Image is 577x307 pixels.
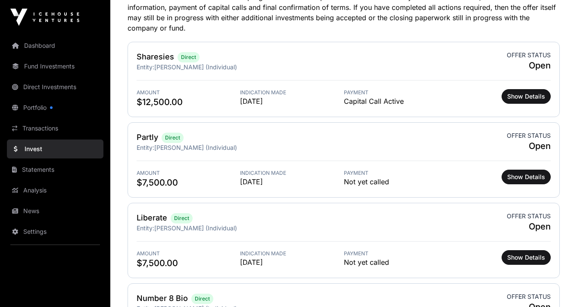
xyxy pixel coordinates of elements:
a: Portfolio [7,98,103,117]
span: [DATE] [240,177,343,187]
a: Number 8 Bio [137,294,188,303]
span: [DATE] [240,96,343,106]
a: Invest [7,140,103,158]
span: Not yet called [344,257,389,267]
a: Analysis [7,181,103,200]
span: Direct [181,54,196,61]
span: Capital Call Active [344,96,404,106]
a: Settings [7,222,103,241]
iframe: Chat Widget [534,266,577,307]
a: News [7,202,103,220]
span: Direct [165,134,180,141]
span: [DATE] [240,257,343,267]
a: Fund Investments [7,57,103,76]
span: Direct [195,295,210,302]
span: Amount [137,89,240,96]
span: Entity: [137,224,154,232]
span: Payment [344,89,447,96]
span: Open [507,140,551,152]
a: Partly [137,133,158,142]
a: Dashboard [7,36,103,55]
span: Payment [344,170,447,177]
button: Show Details [502,170,551,184]
span: [PERSON_NAME] (Individual) [154,224,237,232]
span: Open [507,59,551,71]
span: [PERSON_NAME] (Individual) [154,63,237,71]
span: Offer status [507,131,551,140]
a: Direct Investments [7,78,103,96]
span: Indication Made [240,250,343,257]
span: Indication Made [240,170,343,177]
img: Icehouse Ventures Logo [10,9,79,26]
a: Transactions [7,119,103,138]
span: Offer status [507,292,551,301]
span: Amount [137,250,240,257]
span: Entity: [137,144,154,151]
span: Amount [137,170,240,177]
a: Statements [7,160,103,179]
button: Show Details [502,89,551,104]
span: Entity: [137,63,154,71]
span: Direct [174,215,189,222]
span: Show Details [507,253,545,262]
span: Offer status [507,51,551,59]
span: $12,500.00 [137,96,240,108]
button: Show Details [502,250,551,265]
span: Payment [344,250,447,257]
span: Not yet called [344,177,389,187]
a: Liberate [137,213,167,222]
span: [PERSON_NAME] (Individual) [154,144,237,151]
span: $7,500.00 [137,177,240,189]
span: Indication Made [240,89,343,96]
a: Sharesies [137,52,174,61]
span: $7,500.00 [137,257,240,269]
span: Show Details [507,92,545,101]
span: Open [507,220,551,233]
span: Offer status [507,212,551,220]
span: Show Details [507,173,545,181]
